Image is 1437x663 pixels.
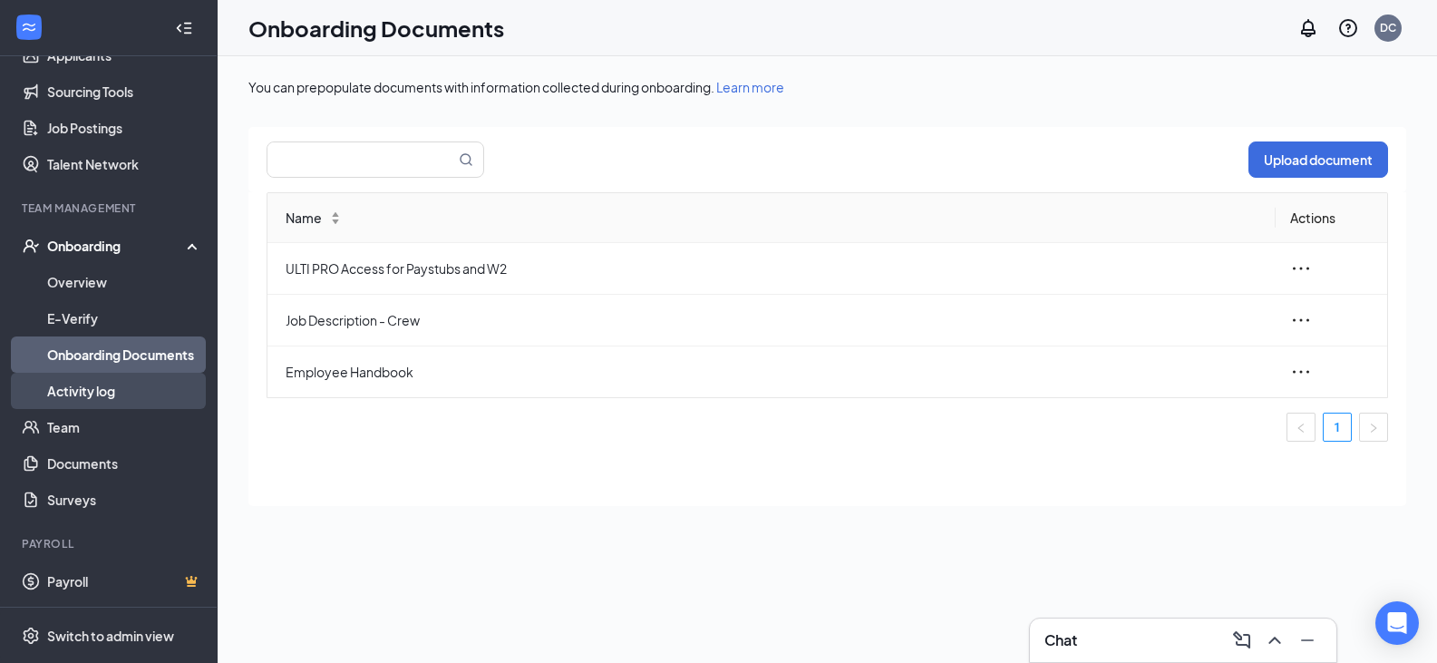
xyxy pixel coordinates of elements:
a: Overview [47,264,202,300]
svg: ChevronUp [1264,629,1286,651]
svg: QuestionInfo [1337,17,1359,39]
a: Surveys [47,482,202,518]
a: E-Verify [47,300,202,336]
svg: UserCheck [22,237,40,255]
a: PayrollCrown [47,563,202,600]
span: ellipsis [1290,361,1312,383]
li: 1 [1323,413,1352,442]
a: Learn more [716,79,784,95]
div: Open Intercom Messenger [1375,601,1419,645]
svg: Minimize [1296,629,1318,651]
li: Next Page [1359,413,1388,442]
a: Job Postings [47,110,202,146]
svg: WorkstreamLogo [20,18,38,36]
span: Employee Handbook [286,362,1261,382]
button: right [1359,413,1388,442]
div: Team Management [22,200,199,216]
span: ellipsis [1290,258,1312,279]
span: ↑ [329,212,342,218]
a: Team [47,409,202,445]
span: right [1368,423,1379,434]
button: ChevronUp [1260,626,1289,655]
span: ellipsis [1290,309,1312,331]
svg: Collapse [175,19,193,37]
div: Onboarding [47,237,187,255]
span: ↓ [329,218,342,223]
a: Activity log [47,373,202,409]
div: Payroll [22,536,199,551]
span: Job Description - Crew [286,310,1261,330]
svg: Settings [22,627,40,645]
svg: Notifications [1297,17,1319,39]
div: Switch to admin view [47,627,174,645]
button: Minimize [1293,626,1322,655]
h3: Chat [1044,630,1077,650]
button: Upload document [1248,141,1388,178]
button: ComposeMessage [1228,626,1257,655]
a: 1 [1324,414,1351,441]
button: left [1287,413,1316,442]
th: Actions [1276,193,1388,243]
svg: MagnifyingGlass [459,152,473,167]
h1: Onboarding Documents [248,13,504,44]
svg: ComposeMessage [1231,629,1253,651]
a: Sourcing Tools [47,73,202,110]
li: Previous Page [1287,413,1316,442]
span: Name [286,208,322,228]
span: ULTI PRO Access for Paystubs and W2 [286,258,1261,278]
div: DC [1380,20,1396,35]
a: Onboarding Documents [47,336,202,373]
div: You can prepopulate documents with information collected during onboarding. [248,78,1406,96]
a: Talent Network [47,146,202,182]
a: Documents [47,445,202,482]
span: left [1296,423,1306,434]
